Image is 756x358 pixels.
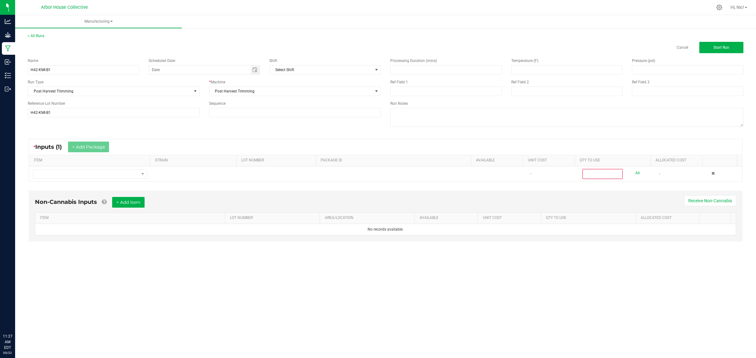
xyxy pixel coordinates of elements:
[715,4,723,10] div: Manage settings
[483,215,539,221] a: Unit CostSortable
[635,169,640,177] a: All
[699,42,743,53] button: Start Run
[211,80,225,84] span: Machine
[684,195,736,206] button: Receive Non-Cannabis
[677,45,688,50] a: Cancel
[5,59,11,65] inline-svg: Inbound
[632,59,655,63] span: Pressure (psi)
[40,215,222,221] a: ITEMSortable
[68,142,109,152] button: + Add Package
[149,59,175,63] span: Scheduled Date
[511,80,529,84] span: Ref Field 2
[155,158,234,163] a: STRAINSortable
[5,45,11,52] inline-svg: Manufacturing
[5,32,11,38] inline-svg: Grow
[530,171,531,176] span: -
[209,87,373,96] span: Post Harvest Trimming
[390,59,437,63] span: Processing Duration (mins)
[15,19,182,24] span: Manufacturing
[5,86,11,92] inline-svg: Outbound
[112,197,145,208] button: + Add Item
[230,215,317,221] a: LOT NUMBERSortable
[209,101,226,106] span: Sequence
[251,65,260,74] span: Toggle calendar
[641,215,696,221] a: Allocated CostSortable
[241,158,313,163] a: LOT NUMBERSortable
[28,34,44,38] a: < All Runs
[390,80,408,84] span: Ref Field 1
[390,101,408,106] span: Run Notes
[149,65,251,74] input: Date
[35,143,68,150] span: Inputs (1)
[5,72,11,79] inline-svg: Inventory
[580,158,648,163] a: QTY TO USESortable
[325,215,412,221] a: AREA/LOCATIONSortable
[707,158,735,163] a: Sortable
[476,158,520,163] a: AVAILABLESortable
[511,59,538,63] span: Temperature (F)
[420,215,475,221] a: AVAILABLESortable
[528,158,572,163] a: Unit CostSortable
[270,65,373,74] span: Select Shift
[5,18,11,25] inline-svg: Analytics
[730,5,744,10] span: Hi, Nic!
[632,80,650,84] span: Ref Field 3
[28,79,43,85] span: Run Type
[321,158,469,163] a: PACKAGE IDSortable
[3,350,12,355] p: 09/22
[269,65,381,75] span: NO DATA FOUND
[546,215,633,221] a: QTY TO USESortable
[28,87,192,96] span: Post Harvest Trimming
[34,158,147,163] a: ITEMSortable
[656,158,700,163] a: Allocated CostSortable
[35,199,97,205] span: Non-Cannabis Inputs
[15,15,182,28] a: Manufacturing
[6,308,25,327] iframe: Resource center
[3,333,12,350] p: 11:27 AM EDT
[704,215,728,221] a: Sortable
[28,101,65,106] span: Reference Lot Number
[35,224,736,235] td: No records available.
[28,59,38,63] span: Name
[713,45,729,50] span: Start Run
[269,59,277,63] span: Shift
[33,169,147,179] span: NO DATA FOUND
[41,5,88,10] span: Arbor House Collective
[659,171,660,176] span: -
[102,199,106,205] a: Add Non-Cannabis items that were also consumed in the run (e.g. gloves and packaging); Also add N...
